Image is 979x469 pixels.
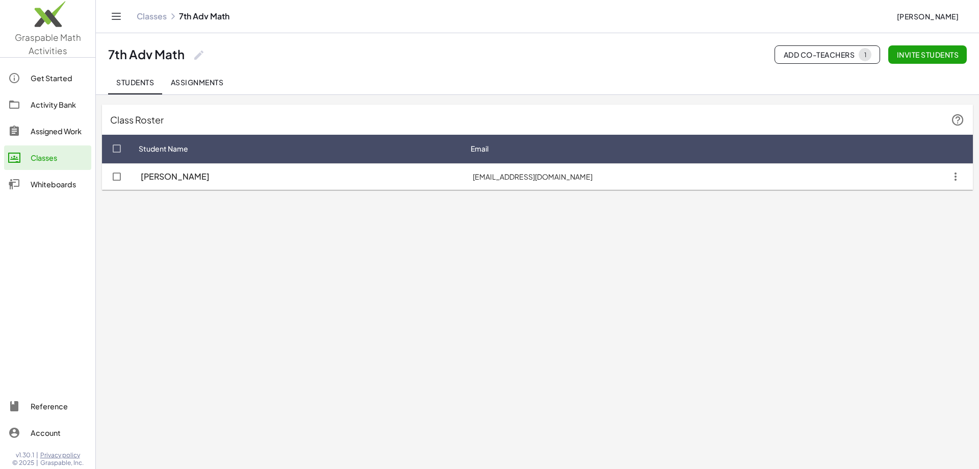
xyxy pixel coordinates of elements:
button: Add Co-Teachers1 [775,45,880,64]
div: Reference [31,400,87,412]
span: [PERSON_NAME] [141,171,210,182]
span: Graspable, Inc. [40,459,84,467]
div: Account [31,427,87,439]
span: | [36,451,38,459]
span: [PERSON_NAME] [896,12,959,21]
span: Add Co-Teachers [783,48,871,61]
div: Whiteboards [31,178,87,190]
span: Email [471,143,488,154]
span: | [36,459,38,467]
div: 1 [864,51,866,59]
a: Privacy policy [40,451,84,459]
span: Student Name [139,143,188,154]
a: Get Started [4,66,91,90]
span: v1.30.1 [16,451,34,459]
div: Assigned Work [31,125,87,137]
a: Reference [4,394,91,418]
div: 7th Adv Math [108,46,185,62]
button: Invite students [888,45,967,64]
span: Students [116,78,154,87]
a: Classes [137,11,167,21]
a: Account [4,421,91,445]
button: Toggle navigation [108,8,124,24]
span: Invite students [896,50,959,59]
a: Activity Bank [4,92,91,117]
div: Class Roster [102,105,973,135]
a: Assigned Work [4,119,91,143]
div: Activity Bank [31,98,87,111]
div: Get Started [31,72,87,84]
button: [PERSON_NAME] [888,7,967,26]
a: Whiteboards [4,172,91,196]
span: Graspable Math Activities [15,32,81,56]
a: Classes [4,145,91,170]
span: © 2025 [12,459,34,467]
div: Classes [31,152,87,164]
span: Assignments [170,78,223,87]
span: [EMAIL_ADDRESS][DOMAIN_NAME] [471,172,595,181]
